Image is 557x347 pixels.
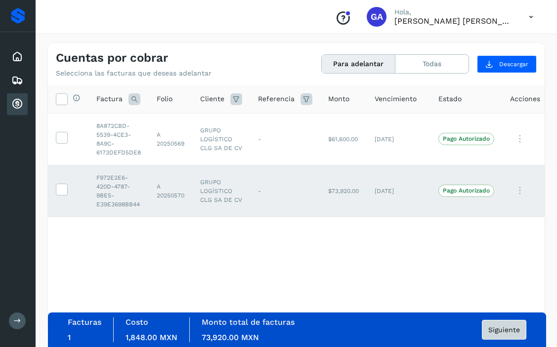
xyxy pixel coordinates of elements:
p: Pago Autorizado [443,187,490,194]
button: Descargar [477,55,537,73]
span: Cliente [200,94,224,104]
label: Facturas [68,317,101,327]
span: Referencia [258,94,295,104]
p: Selecciona las facturas que deseas adelantar [56,69,212,77]
span: Folio [157,94,172,104]
td: GRUPO LOGÍSTICO CLG SA DE CV [192,165,250,217]
span: Estado [438,94,462,104]
p: GUILLERMO ALBERTO RODRIGUEZ REGALADO [394,16,513,26]
td: [DATE] [367,165,430,217]
td: A 20250569 [149,113,192,165]
button: Todas [395,55,469,73]
span: Descargar [499,60,528,69]
p: Hola, [394,8,513,16]
span: Monto [328,94,349,104]
p: Pago Autorizado [443,135,490,142]
span: 73,920.00 MXN [202,333,259,342]
span: Acciones [510,94,540,104]
label: Costo [126,317,148,327]
h4: Cuentas por cobrar [56,51,168,65]
td: GRUPO LOGÍSTICO CLG SA DE CV [192,113,250,165]
td: $73,920.00 [320,165,367,217]
span: Siguiente [488,326,520,333]
span: 1 [68,333,71,342]
td: 8A872CBD-5539-4CE3-8A9C-6173DEFD5DE8 [88,113,149,165]
span: Factura [96,94,123,104]
td: $61,600.00 [320,113,367,165]
td: F972E2E6-420D-4787-9BE5-E39E3698BB44 [88,165,149,217]
td: - [250,165,320,217]
td: - [250,113,320,165]
button: Para adelantar [322,55,395,73]
span: 1,848.00 MXN [126,333,177,342]
label: Monto total de facturas [202,317,295,327]
span: Vencimiento [375,94,417,104]
div: Inicio [7,46,28,68]
button: Siguiente [482,320,526,340]
td: A 20250570 [149,165,192,217]
div: Embarques [7,70,28,91]
div: Cuentas por cobrar [7,93,28,115]
td: [DATE] [367,113,430,165]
